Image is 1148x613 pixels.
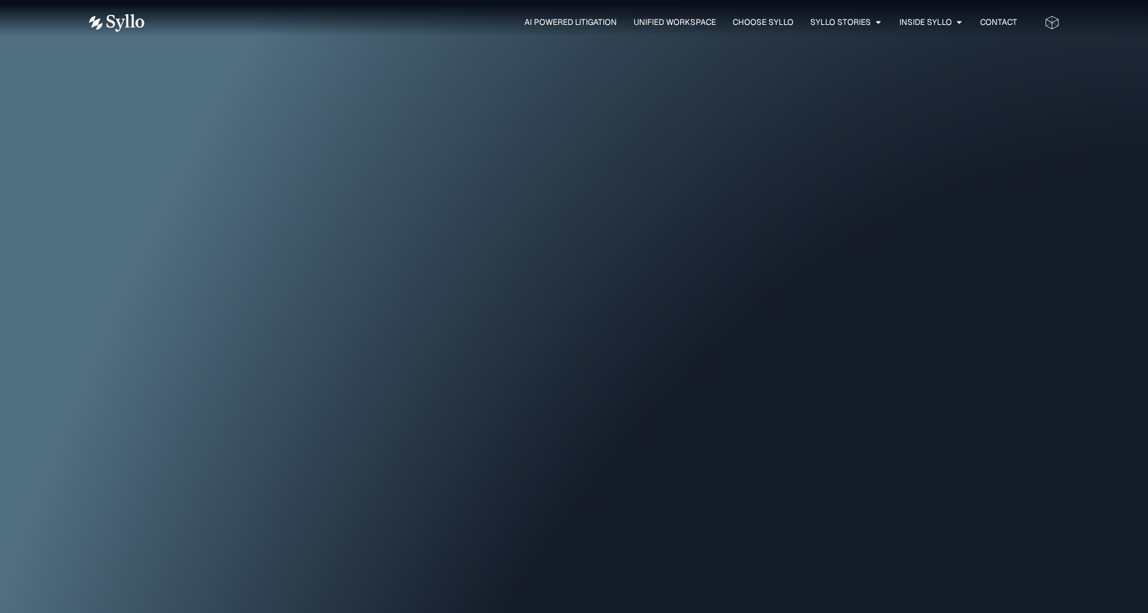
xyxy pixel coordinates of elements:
a: Choose Syllo [733,16,793,28]
div: Menu Toggle [171,16,1017,29]
a: AI Powered Litigation [524,16,617,28]
a: Syllo Stories [810,16,871,28]
nav: Menu [171,16,1017,29]
a: Contact [980,16,1017,28]
img: Vector [89,14,144,32]
a: Unified Workspace [634,16,716,28]
a: Inside Syllo [899,16,952,28]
